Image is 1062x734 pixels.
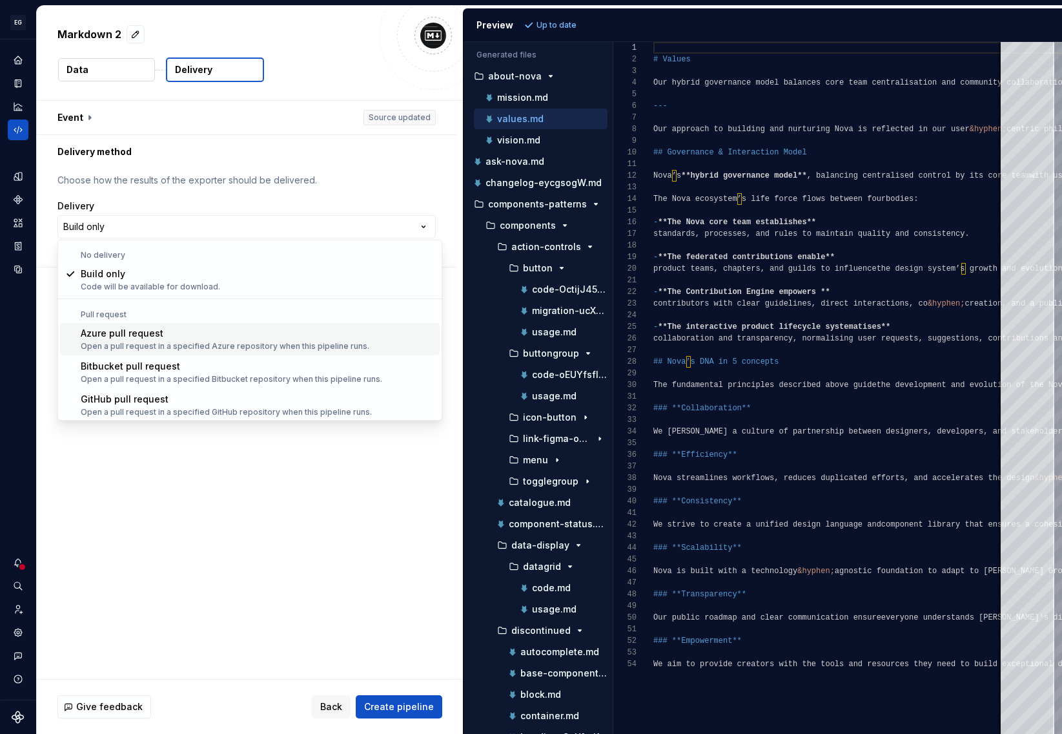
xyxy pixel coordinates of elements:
[81,393,168,404] span: GitHub pull request
[81,282,220,292] div: Code will be available for download.
[81,341,369,351] div: Open a pull request in a specified Azure repository when this pipeline runs.
[60,250,440,260] div: No delivery
[60,309,440,320] div: Pull request
[81,407,372,417] div: Open a pull request in a specified GitHub repository when this pipeline runs.
[81,361,180,372] span: Bitbucket pull request
[81,268,125,279] span: Build only
[81,374,382,384] div: Open a pull request in a specified Bitbucket repository when this pipeline runs.
[81,328,163,339] span: Azure pull request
